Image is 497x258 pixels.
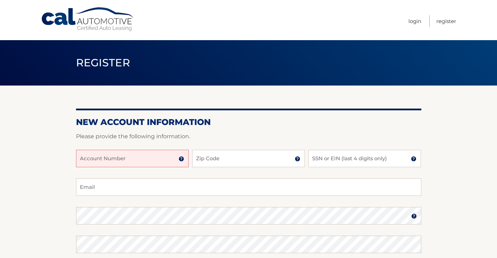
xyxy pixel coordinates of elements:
[436,15,456,27] a: Register
[41,7,135,32] a: Cal Automotive
[411,156,416,162] img: tooltip.svg
[411,213,417,219] img: tooltip.svg
[76,117,421,127] h2: New Account Information
[408,15,421,27] a: Login
[76,178,421,196] input: Email
[76,132,421,141] p: Please provide the following information.
[76,150,189,167] input: Account Number
[76,56,130,69] span: Register
[308,150,421,167] input: SSN or EIN (last 4 digits only)
[192,150,305,167] input: Zip Code
[295,156,300,162] img: tooltip.svg
[179,156,184,162] img: tooltip.svg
